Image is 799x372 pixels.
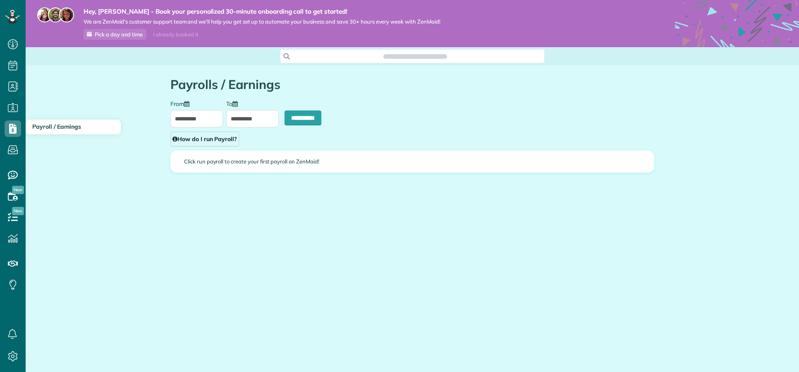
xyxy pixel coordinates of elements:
a: How do I run Payroll? [170,132,239,146]
img: jorge-587dff0eeaa6aab1f244e6dc62b8924c3b6ad411094392a53c71c6c4a576187d.jpg [48,7,63,22]
span: Pick a day and time [95,31,143,38]
label: To [226,100,242,107]
div: Click run payroll to create your first payroll on ZenMaid! [171,151,654,172]
a: Pick a day and time [84,29,146,40]
label: From [170,100,194,107]
span: Search ZenMaid… [392,52,438,60]
span: New [12,186,24,194]
strong: Hey, [PERSON_NAME] - Book your personalized 30-minute onboarding call to get started! [84,7,440,16]
h1: Payrolls / Earnings [170,78,654,91]
span: New [12,207,24,215]
span: Payroll / Earnings [32,123,81,130]
img: maria-72a9807cf96188c08ef61303f053569d2e2a8a1cde33d635c8a3ac13582a053d.jpg [37,7,52,22]
span: We are ZenMaid’s customer support team and we’ll help you get set up to automate your business an... [84,18,440,25]
div: I already booked it [148,29,203,40]
img: michelle-19f622bdf1676172e81f8f8fba1fb50e276960ebfe0243fe18214015130c80e4.jpg [59,7,74,22]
